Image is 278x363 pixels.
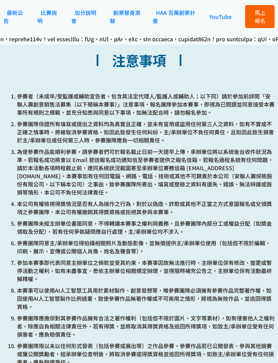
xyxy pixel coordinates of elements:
p: 參賽者（未成年/受監護或輔助宣告者，包含其法定代理人/監護人或輔助人；以下同）請於參加前詳閱「安聯人壽創意銷售法募集（以下簡稱本賽事）」注意事項，報名團隊參加本賽事，即視為已閱讀並同意接受本賽事... [17,92,275,116]
p: 參賽團隊應擔保對其參賽作品擁有合法之著作權利（包括但不限於圖片、文字等素材），如有侵害他人之權利者，除應自負相關法律責任外，若有得獎，並將取消其得獎資格及追回所得獎項，如致主/承辦單位受有任何損... [17,314,275,338]
p: 為使參賽作品能順利參賽，請參賽者們可於報名截止日前一天提早上傳，承辦單位將以系統後台收件狀況為準。若報名成功將會以 Email 發送報名成功通知信至參賽者提供之報名信箱。若報名過程系統有任何問題... [17,148,275,196]
button: 馬上報名 [245,5,275,28]
a: 最新公告 [3,3,23,30]
p: 參賽團隊保證所有填寫或提出之資料均為真實且正確，並未有冒用或盜用任何第三人之資料，如有不實或不正確之情事時，將被取消參賽資格，如因此致發生任何糾紛，主/承辦單位不負任何責任，且如因此致生損害於主... [17,120,275,144]
a: HAA 百萬創業計畫 [153,3,195,30]
span: 馬上報名 [255,8,265,25]
p: 本公司有權檢視得獎情況是否有人為操作之行為，對於以偽造、詐欺或其他不正當之方式意圖報名或兌領獎項之參賽團隊，本公司有權撤銷其得獎資格或拒絕其參與本賽事。 [17,200,275,216]
a: 比賽說明 [37,3,57,30]
a: YouTube [206,7,235,26]
p: 本賽事可以使用AI人工智慧工具用於素材製作、創意發想等，唯參賽團隊必須擁有參賽作品完整著作權，如因使用AI人工智慧製作比例過重，致使參賽作品無著作權或不可商用之情形，將視為無效作品，並追回得獎資格。 [17,286,275,311]
a: 加分說明會 [71,3,96,30]
h2: 注意事項 [3,45,275,85]
span: HAA 百萬創業計畫 [153,8,195,25]
p: 參賽團隊同意主/承辦單位得拍攝相關照片及動態影像，並無償提供主/承辦單位使用（包括但不限於編輯、印刷、展示、宣傳或公開個人肖像、姓名及聲音等）。 [17,239,275,255]
span: YouTube [209,13,232,21]
span: 最新公告 [3,8,23,25]
span: 創業替身測驗 [110,8,140,25]
p: 參賽團隊未經主辦單位書面同意，不得轉讓本賽事之權利與義務，且參賽團隊內部分工或權益分配（如獎金領取及分配），若有任何爭執疑問應自行處理，主/承辦單位均不涉入。 [17,219,275,235]
a: 創業替身測驗 [110,3,140,30]
span: 加分說明會 [71,8,96,25]
p: 參加本賽事即代表同意主辦單位之條款並受其約束，本賽事因故無法進行時，主辦單位保有修改、變更或暫停活動之權利，如有未盡事宜，悉依主辦單位相關規定辦理，並得隨時補充公告之，主辦單位保有活動最終解釋權。 [17,258,275,283]
span: 比賽說明 [37,8,57,25]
